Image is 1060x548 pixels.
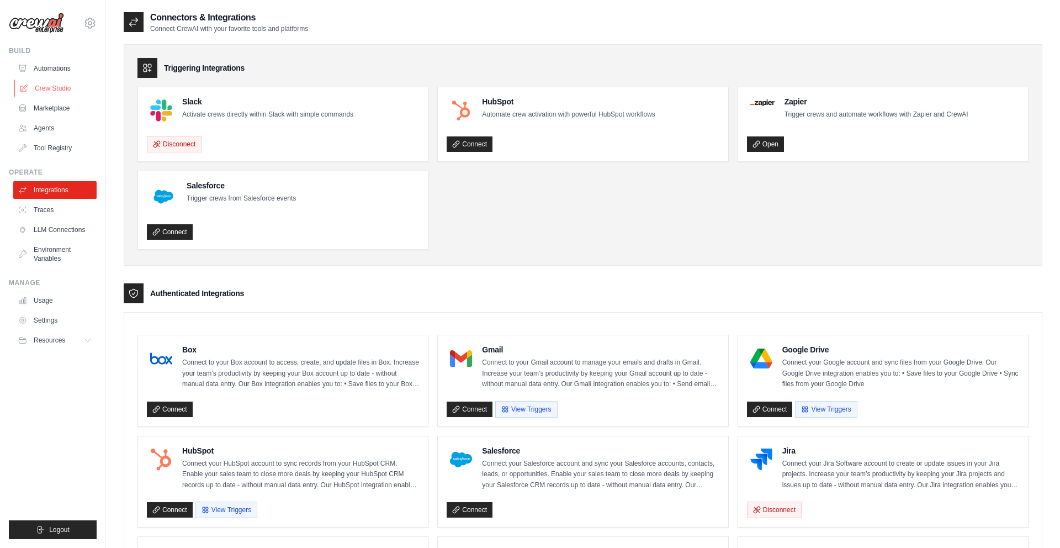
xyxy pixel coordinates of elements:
a: Agents [13,119,97,137]
p: Trigger crews and automate workflows with Zapier and CrewAI [785,109,968,120]
a: Crew Studio [14,80,98,97]
img: Salesforce Logo [450,449,472,471]
img: Gmail Logo [450,347,472,370]
iframe: Chat Widget [1005,495,1060,548]
a: Connect [147,224,193,240]
a: Tool Registry [13,139,97,157]
h4: Google Drive [782,344,1019,355]
h4: HubSpot [182,445,419,456]
h4: Slack [182,96,353,107]
h4: Salesforce [187,180,296,191]
h4: Jira [782,445,1019,456]
p: Connect your Jira Software account to create or update issues in your Jira projects. Increase you... [782,459,1019,491]
button: Disconnect [147,136,202,152]
a: Open [747,136,784,152]
a: Automations [13,60,97,77]
a: Connect [447,136,492,152]
div: Operate [9,168,97,177]
img: Salesforce Logo [150,183,177,210]
button: Disconnect [747,502,802,518]
a: Integrations [13,181,97,199]
a: Connect [447,502,492,518]
div: Manage [9,278,97,287]
img: Box Logo [150,347,172,370]
p: Automate crew activation with powerful HubSpot workflows [482,109,655,120]
button: View Triggers [495,401,557,418]
a: Connect [447,402,492,417]
p: Activate crews directly within Slack with simple commands [182,109,353,120]
img: Google Drive Logo [750,347,772,370]
a: Settings [13,312,97,329]
p: Connect to your Gmail account to manage your emails and drafts in Gmail. Increase your team’s pro... [482,357,719,390]
h4: Salesforce [482,445,719,456]
h4: Zapier [785,96,968,107]
img: Zapier Logo [750,99,775,106]
h4: Gmail [482,344,719,355]
div: Build [9,46,97,55]
img: Logo [9,13,64,34]
p: Connect your HubSpot account to sync records from your HubSpot CRM. Enable your sales team to clo... [182,459,419,491]
a: Usage [13,292,97,309]
button: View Triggers [195,502,257,518]
button: Resources [13,331,97,349]
a: Connect [147,502,193,518]
button: View Triggers [795,401,857,418]
a: Connect [147,402,193,417]
a: LLM Connections [13,221,97,239]
button: Logout [9,520,97,539]
img: Jira Logo [750,449,772,471]
a: Marketplace [13,99,97,117]
img: HubSpot Logo [150,449,172,471]
p: Connect CrewAI with your favorite tools and platforms [150,24,308,33]
a: Connect [747,402,793,417]
a: Traces [13,201,97,219]
h4: Box [182,344,419,355]
p: Connect to your Box account to access, create, and update files in Box. Increase your team’s prod... [182,357,419,390]
h4: HubSpot [482,96,655,107]
p: Connect your Google account and sync files from your Google Drive. Our Google Drive integration e... [782,357,1019,390]
p: Connect your Salesforce account and sync your Salesforce accounts, contacts, leads, or opportunit... [482,459,719,491]
img: Slack Logo [150,99,172,122]
img: HubSpot Logo [450,99,472,122]
h2: Connectors & Integrations [150,11,308,24]
h3: Triggering Integrations [164,62,245,73]
span: Resources [34,336,65,345]
span: Logout [49,525,70,534]
p: Trigger crews from Salesforce events [187,193,296,204]
h3: Authenticated Integrations [150,288,244,299]
a: Environment Variables [13,241,97,267]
